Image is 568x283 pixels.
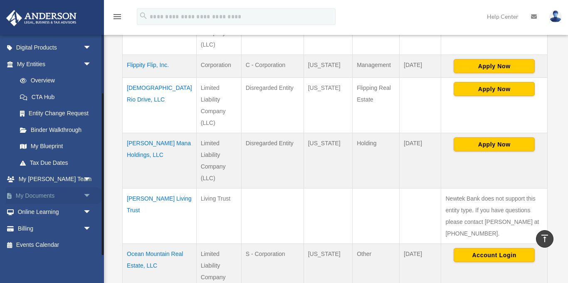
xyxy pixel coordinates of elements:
[123,55,197,77] td: Flippity Flip, Inc.
[112,12,122,22] i: menu
[454,251,535,258] a: Account Login
[400,55,441,77] td: [DATE]
[12,105,100,122] a: Entity Change Request
[83,204,100,221] span: arrow_drop_down
[12,89,100,105] a: CTA Hub
[6,56,100,72] a: My Entitiesarrow_drop_down
[353,133,400,188] td: Holding
[83,40,100,57] span: arrow_drop_down
[6,187,104,204] a: My Documentsarrow_drop_down
[241,133,304,188] td: Disregarded Entity
[454,82,535,96] button: Apply Now
[4,10,79,26] img: Anderson Advisors Platinum Portal
[196,55,241,77] td: Corporation
[83,220,100,237] span: arrow_drop_down
[196,188,241,243] td: Living Trust
[454,137,535,151] button: Apply Now
[441,188,548,243] td: Newtek Bank does not support this entity type. If you have questions please contact [PERSON_NAME]...
[123,133,197,188] td: [PERSON_NAME] Mana Holdings, LLC
[304,133,352,188] td: [US_STATE]
[123,77,197,133] td: [DEMOGRAPHIC_DATA] Rio Drive, LLC
[6,204,104,221] a: Online Learningarrow_drop_down
[304,55,352,77] td: [US_STATE]
[6,220,104,237] a: Billingarrow_drop_down
[353,55,400,77] td: Management
[241,77,304,133] td: Disregarded Entity
[6,171,104,188] a: My [PERSON_NAME] Teamarrow_drop_down
[139,11,148,20] i: search
[454,59,535,73] button: Apply Now
[112,15,122,22] a: menu
[196,133,241,188] td: Limited Liability Company (LLC)
[400,133,441,188] td: [DATE]
[6,237,104,253] a: Events Calendar
[123,188,197,243] td: [PERSON_NAME] Living Trust
[241,55,304,77] td: C - Corporation
[536,230,553,248] a: vertical_align_top
[12,154,100,171] a: Tax Due Dates
[6,40,104,56] a: Digital Productsarrow_drop_down
[83,56,100,73] span: arrow_drop_down
[196,77,241,133] td: Limited Liability Company (LLC)
[549,10,562,22] img: User Pic
[353,77,400,133] td: Flipping Real Estate
[304,77,352,133] td: [US_STATE]
[540,233,550,243] i: vertical_align_top
[12,72,96,89] a: Overview
[454,248,535,262] button: Account Login
[83,171,100,188] span: arrow_drop_down
[83,187,100,204] span: arrow_drop_down
[12,122,100,138] a: Binder Walkthrough
[12,138,100,155] a: My Blueprint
